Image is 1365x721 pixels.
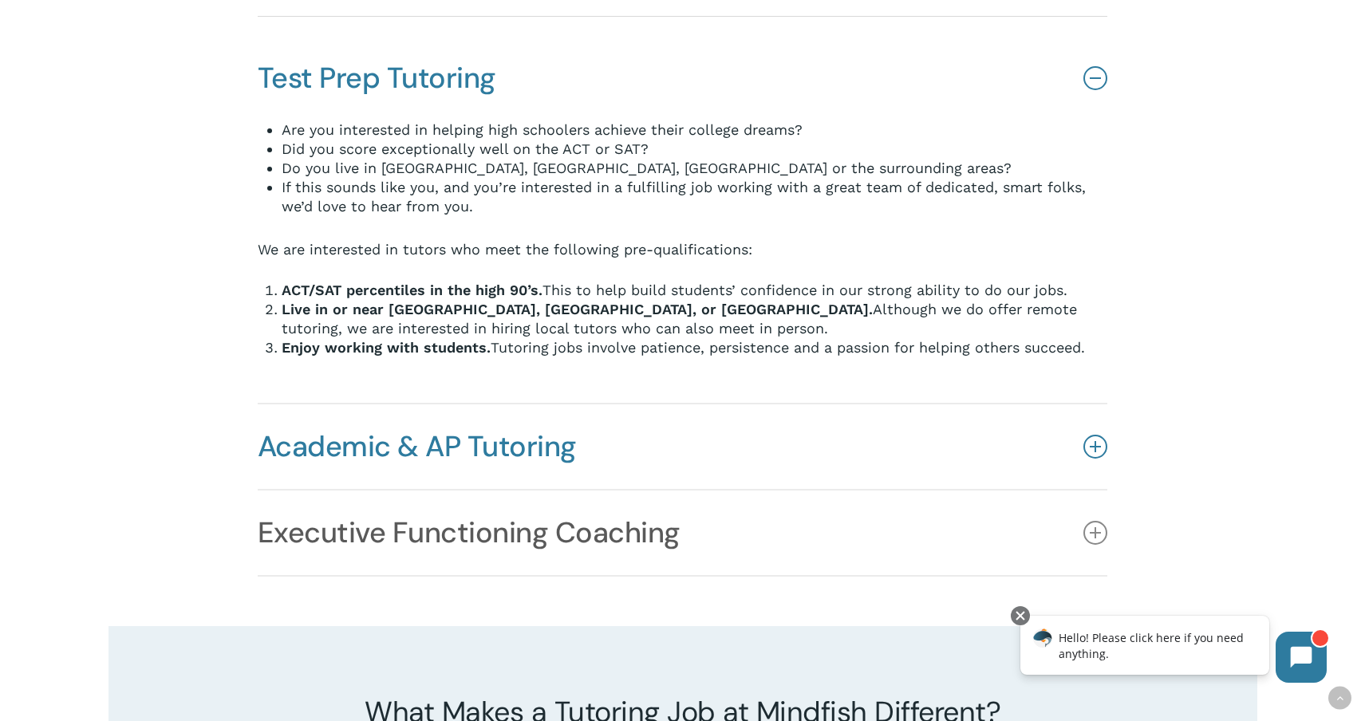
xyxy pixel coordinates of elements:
li: Tutoring jobs involve patience, persistence and a passion for helping others succeed. [282,338,1108,357]
span: This to help build students’ confidence in our strong ability to do our jobs. [542,282,1067,298]
span: Did you score exceptionally well on the ACT or SAT? [282,140,649,157]
b: Live in or near [GEOGRAPHIC_DATA], [GEOGRAPHIC_DATA], or [GEOGRAPHIC_DATA]. [282,301,873,317]
iframe: Chatbot [1004,603,1343,699]
b: Enjoy working with students. [282,339,491,356]
a: Executive Functioning Coaching [258,491,1108,575]
span: Do you live in [GEOGRAPHIC_DATA], [GEOGRAPHIC_DATA], [GEOGRAPHIC_DATA] or the surrounding areas? [282,160,1012,176]
a: Test Prep Tutoring [258,36,1108,120]
b: ACT/SAT percentiles in the high 90’s. [282,282,542,298]
span: Are you interested in helping high schoolers achieve their college dreams? [282,121,803,138]
span: We are interested in tutors who meet the following pre-qualifications: [258,241,752,258]
span: If this sounds like you, and you’re interested in a fulfilling job working with a great team of d... [282,179,1086,215]
a: Academic & AP Tutoring [258,404,1108,489]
